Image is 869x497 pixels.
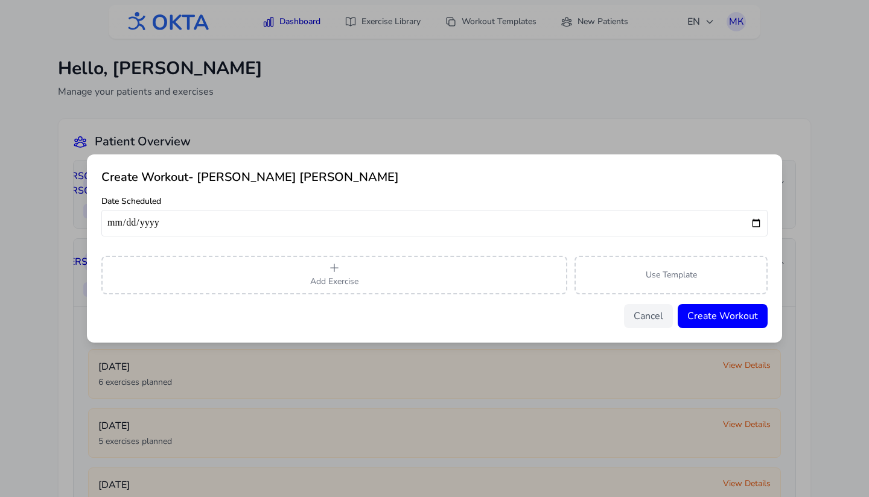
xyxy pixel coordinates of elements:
span: Add Exercise [310,276,358,287]
h2: Create Workout - [PERSON_NAME] [PERSON_NAME] [101,169,768,186]
button: Use Template [575,256,768,294]
span: Use Template [646,269,697,281]
button: Create Workout [678,304,768,328]
button: Cancel [624,304,673,328]
label: Date Scheduled [101,195,768,207]
button: Add Exercise [101,256,567,294]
